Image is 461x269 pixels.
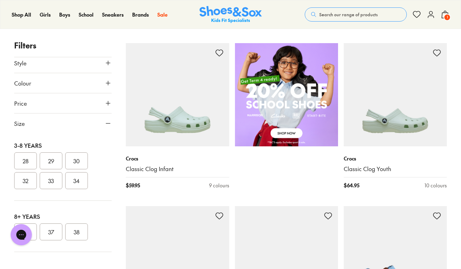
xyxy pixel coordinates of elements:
[59,11,70,18] a: Boys
[14,93,112,113] button: Price
[65,172,88,189] button: 34
[7,222,35,248] iframe: Gorgias live chat messenger
[14,152,37,169] button: 28
[126,182,140,189] span: $ 59.95
[14,172,37,189] button: 32
[14,59,27,67] span: Style
[126,165,229,173] a: Classic Clog Infant
[14,99,27,107] span: Price
[65,152,88,169] button: 30
[12,11,31,18] a: Shop All
[444,14,451,21] span: 1
[344,182,359,189] span: $ 64.95
[14,113,112,133] button: Size
[14,53,112,73] button: Style
[132,11,149,18] a: Brands
[102,11,124,18] a: Sneakers
[14,73,112,93] button: Colour
[14,79,31,87] span: Colour
[14,40,112,51] p: Filters
[126,155,229,162] p: Crocs
[40,11,51,18] a: Girls
[305,7,407,22] button: Search our range of products
[319,11,378,18] span: Search our range of products
[344,165,447,173] a: Classic Clog Youth
[40,223,62,240] button: 37
[14,212,112,221] div: 8+ Years
[65,223,88,240] button: 38
[79,11,94,18] a: School
[14,141,112,150] div: 3-8 Years
[14,119,25,128] span: Size
[235,43,338,146] img: 20% off school shoes shop now
[441,7,449,22] button: 1
[344,155,447,162] p: Crocs
[157,11,168,18] a: Sale
[40,172,62,189] button: 33
[425,182,447,189] div: 10 colours
[199,6,262,23] a: Shoes & Sox
[209,182,229,189] div: 9 colours
[199,6,262,23] img: SNS_Logo_Responsive.svg
[40,152,62,169] button: 29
